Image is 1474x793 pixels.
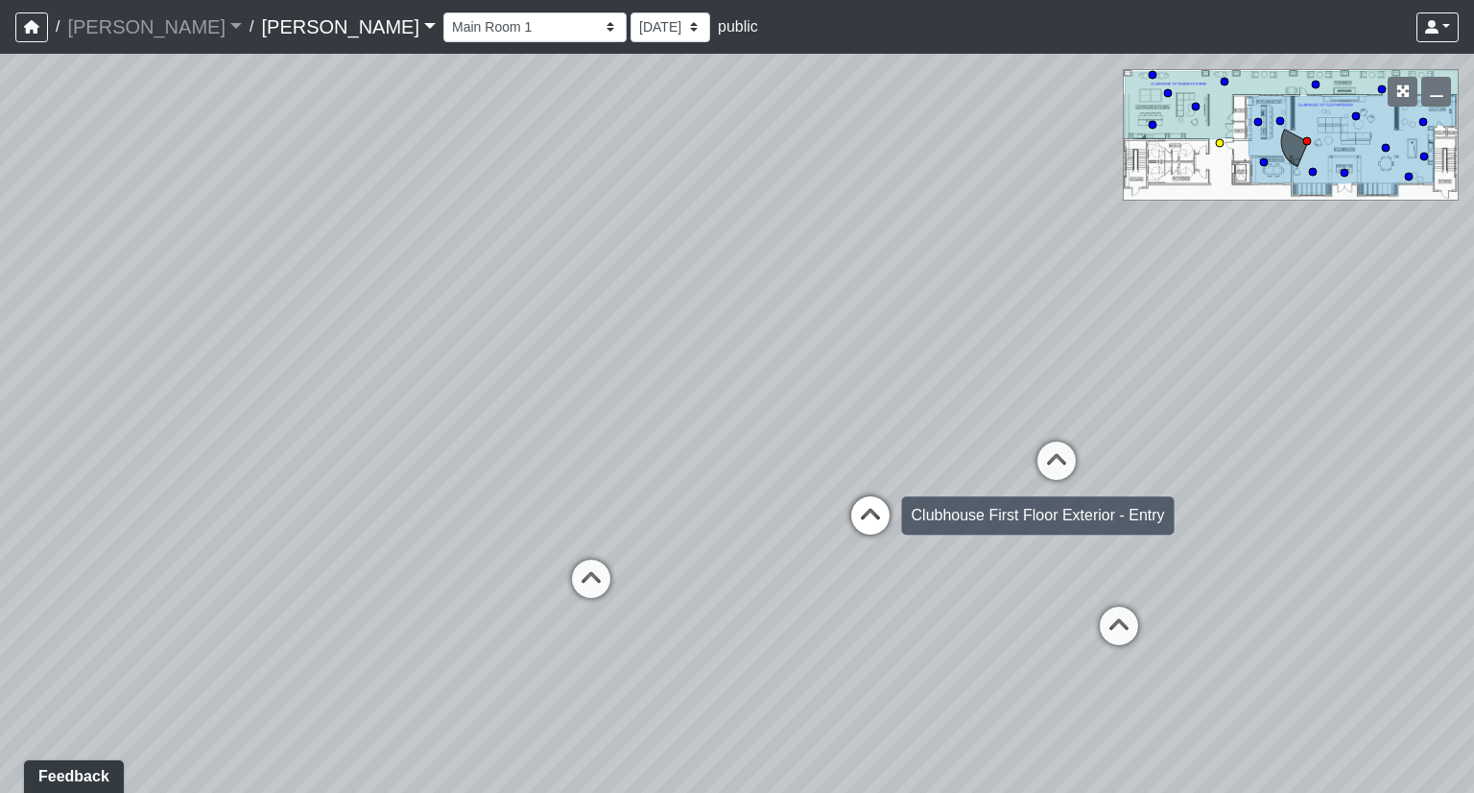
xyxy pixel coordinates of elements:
[718,18,758,35] span: public
[902,496,1175,535] div: Clubhouse First Floor Exterior - Entry
[48,8,67,46] span: /
[261,8,436,46] a: [PERSON_NAME]
[14,755,128,793] iframe: Ybug feedback widget
[242,8,261,46] span: /
[67,8,242,46] a: [PERSON_NAME]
